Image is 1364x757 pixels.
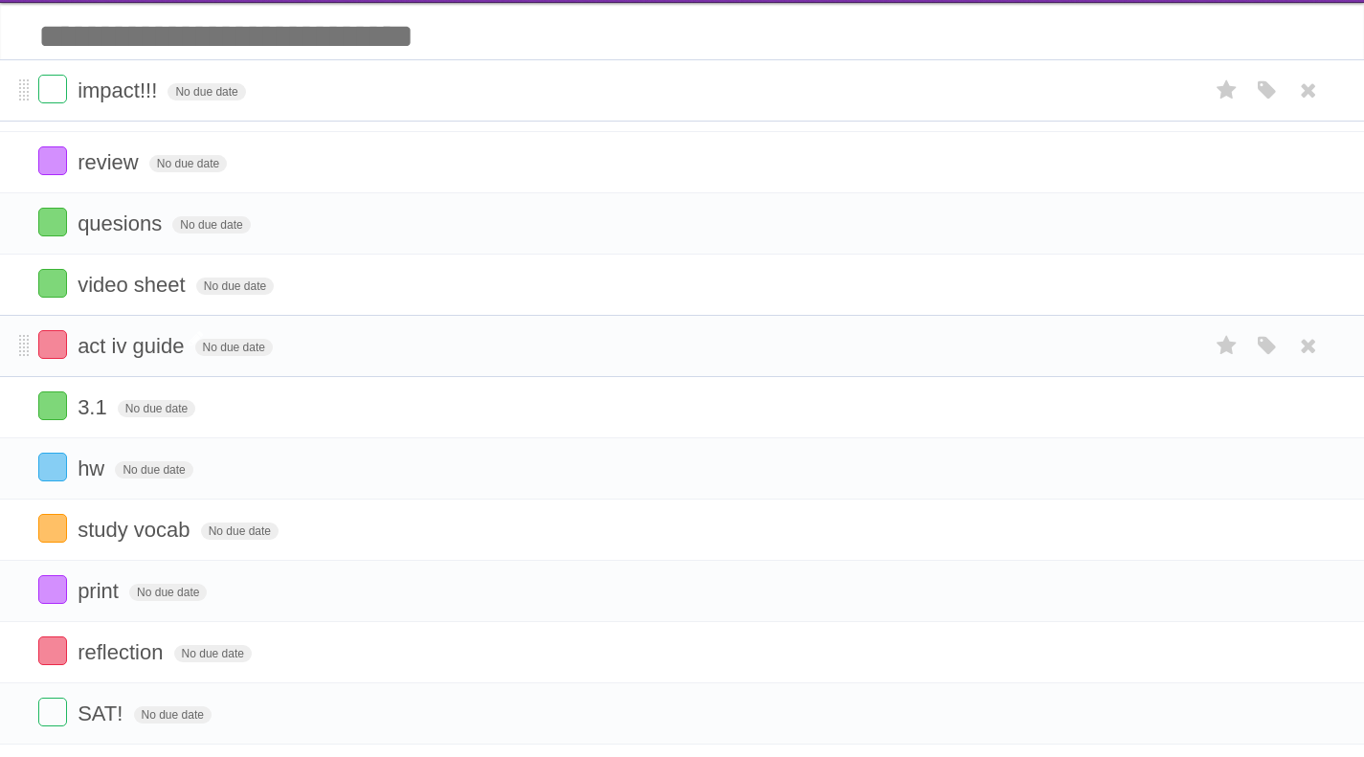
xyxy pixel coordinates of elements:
[38,146,67,175] label: Done
[38,391,67,420] label: Done
[115,461,192,479] span: No due date
[78,579,123,603] span: print
[149,155,227,172] span: No due date
[78,640,168,664] span: reflection
[196,278,274,295] span: No due date
[1209,330,1245,362] label: Star task
[174,645,252,662] span: No due date
[195,339,273,356] span: No due date
[38,208,67,236] label: Done
[78,150,144,174] span: review
[134,706,212,724] span: No due date
[1209,75,1245,106] label: Star task
[38,636,67,665] label: Done
[38,575,67,604] label: Done
[78,334,189,358] span: act iv guide
[78,518,194,542] span: study vocab
[38,75,67,103] label: Done
[38,330,67,359] label: Done
[78,395,112,419] span: 3.1
[201,523,279,540] span: No due date
[78,701,127,725] span: SAT!
[38,698,67,726] label: Done
[38,514,67,543] label: Done
[38,453,67,481] label: Done
[168,83,245,100] span: No due date
[78,212,167,235] span: quesions
[78,273,190,297] span: video sheet
[78,456,109,480] span: hw
[38,269,67,298] label: Done
[118,400,195,417] span: No due date
[78,78,162,102] span: impact!!!
[129,584,207,601] span: No due date
[172,216,250,234] span: No due date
